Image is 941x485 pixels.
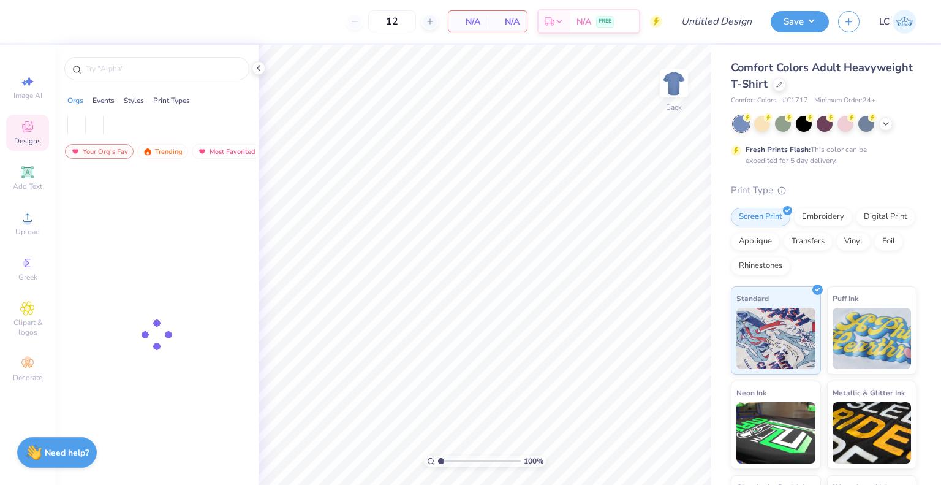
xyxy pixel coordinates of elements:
span: Greek [18,272,37,282]
div: Most Favorited [192,144,261,159]
span: Comfort Colors Adult Heavyweight T-Shirt [731,60,913,91]
img: most_fav.gif [197,147,207,156]
div: Your Org's Fav [65,144,134,159]
div: Events [93,95,115,106]
div: Rhinestones [731,257,790,275]
div: Foil [874,232,903,251]
img: Neon Ink [736,402,815,464]
a: LC [879,10,916,34]
div: Embroidery [794,208,852,226]
div: Vinyl [836,232,871,251]
div: Digital Print [856,208,915,226]
span: Comfort Colors [731,96,776,106]
span: N/A [576,15,591,28]
div: Print Type [731,183,916,197]
span: FREE [599,17,611,26]
img: Lucy Coughlon [893,10,916,34]
span: N/A [456,15,480,28]
span: Standard [736,292,769,305]
input: Untitled Design [671,9,761,34]
span: Metallic & Glitter Ink [833,386,905,399]
input: Try "Alpha" [85,63,241,75]
div: Back [666,102,682,113]
img: Puff Ink [833,308,912,369]
div: This color can be expedited for 5 day delivery. [746,144,896,166]
div: Screen Print [731,208,790,226]
strong: Need help? [45,447,89,459]
span: Decorate [13,373,42,383]
div: Orgs [67,95,83,106]
span: Upload [15,227,40,237]
div: Transfers [784,232,833,251]
button: Save [771,11,829,32]
span: Puff Ink [833,292,858,305]
span: N/A [495,15,520,28]
div: Styles [124,95,144,106]
span: 100 % [524,456,543,467]
div: Print Types [153,95,190,106]
span: Clipart & logos [6,318,49,337]
strong: Fresh Prints Flash: [746,145,811,155]
div: Trending [137,144,188,159]
span: Minimum Order: 24 + [814,96,875,106]
span: Add Text [13,181,42,191]
span: Neon Ink [736,386,766,399]
img: Metallic & Glitter Ink [833,402,912,464]
img: Back [662,71,686,96]
span: LC [879,15,890,29]
span: Designs [14,136,41,146]
div: Applique [731,232,780,251]
input: – – [368,10,416,32]
img: most_fav.gif [70,147,80,156]
img: trending.gif [143,147,153,156]
span: Image AI [13,91,42,101]
img: Standard [736,308,815,369]
span: # C1717 [782,96,808,106]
